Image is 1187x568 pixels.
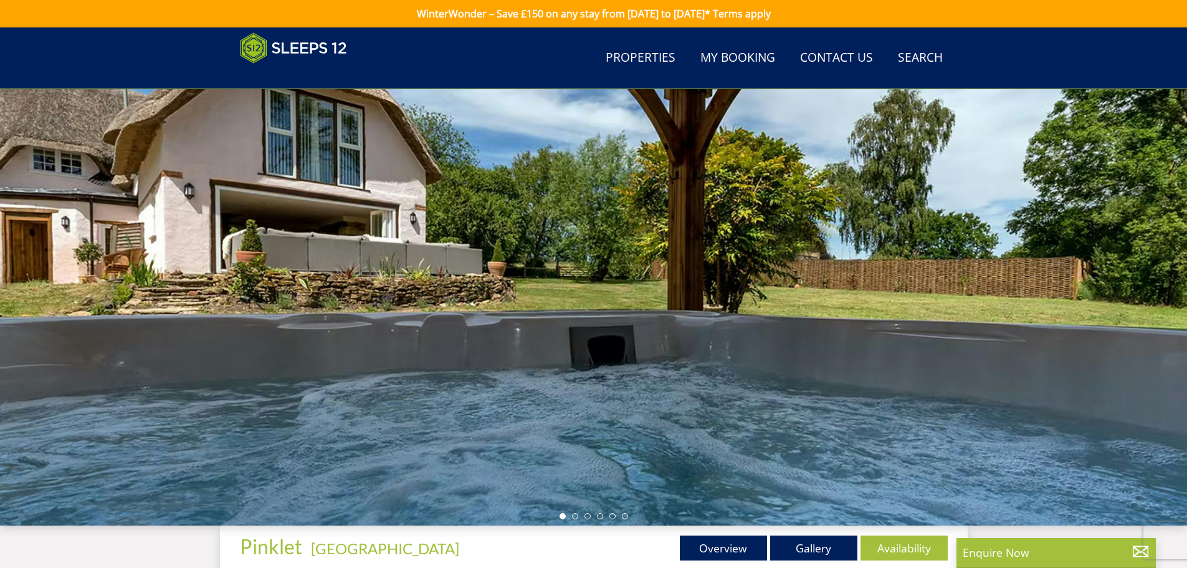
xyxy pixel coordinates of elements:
[770,536,857,561] a: Gallery
[311,539,459,557] a: [GEOGRAPHIC_DATA]
[860,536,948,561] a: Availability
[893,44,948,72] a: Search
[601,44,680,72] a: Properties
[695,44,780,72] a: My Booking
[234,71,365,82] iframe: Customer reviews powered by Trustpilot
[240,534,306,559] a: Pinklet
[680,536,767,561] a: Overview
[240,534,302,559] span: Pinklet
[306,539,459,557] span: -
[795,44,878,72] a: Contact Us
[963,544,1150,561] p: Enquire Now
[240,32,347,64] img: Sleeps 12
